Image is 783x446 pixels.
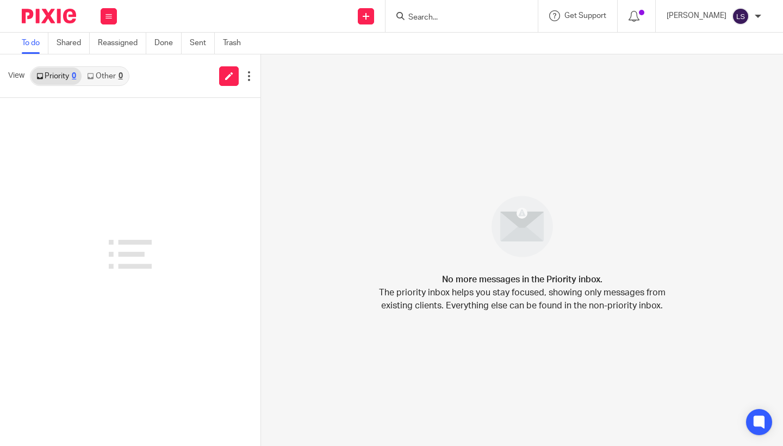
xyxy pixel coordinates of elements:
[22,9,76,23] img: Pixie
[732,8,749,25] img: svg%3E
[8,70,24,82] span: View
[564,12,606,20] span: Get Support
[119,72,123,80] div: 0
[190,33,215,54] a: Sent
[31,67,82,85] a: Priority0
[22,33,48,54] a: To do
[223,33,249,54] a: Trash
[484,189,560,264] img: image
[98,33,146,54] a: Reassigned
[667,10,726,21] p: [PERSON_NAME]
[82,67,128,85] a: Other0
[378,286,666,312] p: The priority inbox helps you stay focused, showing only messages from existing clients. Everythin...
[407,13,505,23] input: Search
[154,33,182,54] a: Done
[442,273,602,286] h4: No more messages in the Priority inbox.
[57,33,90,54] a: Shared
[72,72,76,80] div: 0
